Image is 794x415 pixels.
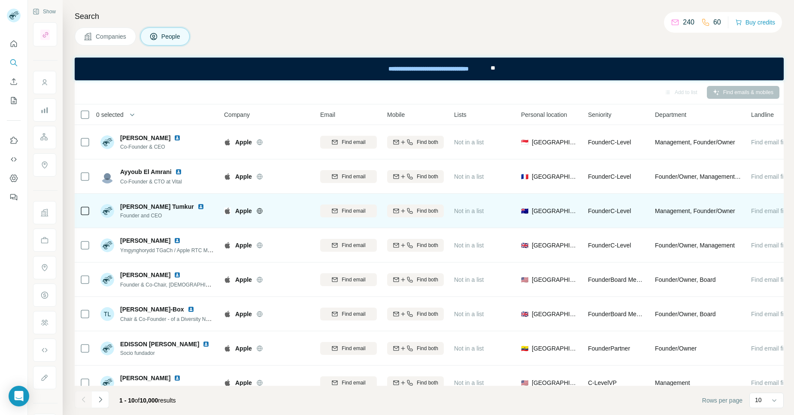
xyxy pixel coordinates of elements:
[120,143,184,151] span: Co-Founder & CEO
[655,275,716,284] span: Founder/Owner, Board
[320,239,377,252] button: Find email
[320,376,377,389] button: Find email
[521,310,528,318] span: 🇬🇧
[655,310,716,318] span: Founder/Owner, Board
[521,138,528,146] span: 🇸🇬
[713,17,721,27] p: 60
[755,396,762,404] p: 10
[100,204,114,218] img: Avatar
[751,207,790,214] span: Find email first
[235,378,252,387] span: Apple
[224,173,231,180] img: Logo of Apple
[100,135,114,149] img: Avatar
[454,173,484,180] span: Not in a list
[387,136,444,149] button: Find both
[9,386,29,406] div: Open Intercom Messenger
[454,207,484,214] span: Not in a list
[655,344,697,353] span: Founder/Owner
[387,239,444,252] button: Find both
[454,311,484,317] span: Not in a list
[417,345,438,352] span: Find both
[751,379,790,386] span: Find email first
[120,134,170,142] span: [PERSON_NAME]
[454,110,467,119] span: Lists
[320,136,377,149] button: Find email
[751,345,790,352] span: Find email first
[454,345,484,352] span: Not in a list
[655,138,735,146] span: Management, Founder/Owner
[417,138,438,146] span: Find both
[120,349,213,357] span: Socio fundador
[342,207,365,215] span: Find email
[417,310,438,318] span: Find both
[188,306,194,313] img: LinkedIn logo
[235,344,252,353] span: Apple
[342,241,365,249] span: Find email
[27,5,62,18] button: Show
[120,236,170,245] span: [PERSON_NAME]
[203,341,209,348] img: LinkedIn logo
[588,173,631,180] span: Founder C-Level
[342,173,365,180] span: Find email
[120,281,227,288] span: Founder & Co-Chair, [DEMOGRAPHIC_DATA]
[532,138,578,146] span: [GEOGRAPHIC_DATA]
[751,311,790,317] span: Find email first
[387,308,444,320] button: Find both
[320,273,377,286] button: Find email
[174,237,181,244] img: LinkedIn logo
[140,397,158,404] span: 10,000
[342,345,365,352] span: Find email
[735,16,775,28] button: Buy credits
[235,241,252,250] span: Apple
[120,341,199,348] span: EDISSON [PERSON_NAME]
[120,247,282,253] span: Ymgynghorydd TGaCh / Apple RTC Manager : [GEOGRAPHIC_DATA]
[387,170,444,183] button: Find both
[235,138,252,146] span: Apple
[588,345,630,352] span: Founder Partner
[224,110,250,119] span: Company
[235,275,252,284] span: Apple
[532,172,578,181] span: [GEOGRAPHIC_DATA]
[751,173,790,180] span: Find email first
[7,133,21,148] button: Use Surfe on LinkedIn
[655,172,741,181] span: Founder/Owner, Management, R&D
[96,32,127,41] span: Companies
[588,110,611,119] span: Seniority
[532,275,578,284] span: [GEOGRAPHIC_DATA]
[7,93,21,108] button: My lists
[75,58,784,80] iframe: Banner
[521,172,528,181] span: 🇫🇷
[224,207,231,214] img: Logo of Apple
[7,36,21,52] button: Quick start
[532,310,578,318] span: [GEOGRAPHIC_DATA]
[7,171,21,186] button: Dashboard
[224,379,231,386] img: Logo of Apple
[387,342,444,355] button: Find both
[532,207,578,215] span: [GEOGRAPHIC_DATA]
[320,110,335,119] span: Email
[588,276,650,283] span: Founder Board Member
[320,170,377,183] button: Find email
[342,310,365,318] span: Find email
[120,202,194,211] span: [PERSON_NAME] Tumkur
[454,242,484,249] span: Not in a list
[7,152,21,167] button: Use Surfe API
[342,276,365,284] span: Find email
[92,391,109,408] button: Navigate to next page
[454,139,484,146] span: Not in a list
[119,397,176,404] span: results
[454,379,484,386] span: Not in a list
[119,397,135,404] span: 1 - 10
[387,204,444,217] button: Find both
[387,273,444,286] button: Find both
[521,241,528,250] span: 🇬🇧
[751,242,790,249] span: Find email first
[683,17,694,27] p: 240
[7,189,21,205] button: Feedback
[588,139,631,146] span: Founder C-Level
[387,110,405,119] span: Mobile
[235,310,252,318] span: Apple
[521,207,528,215] span: 🇦🇺
[100,273,114,287] img: Avatar
[174,272,181,278] img: LinkedIn logo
